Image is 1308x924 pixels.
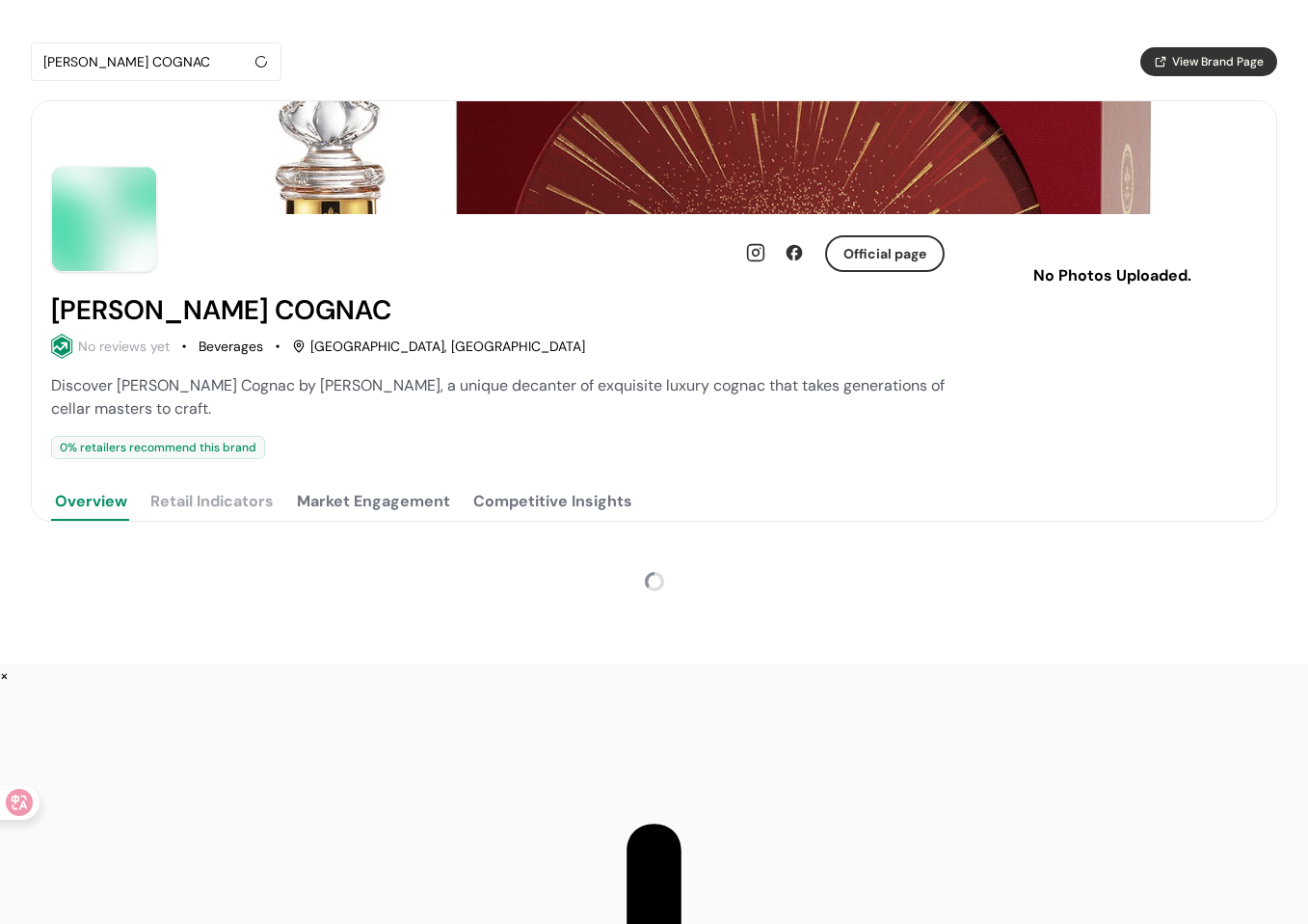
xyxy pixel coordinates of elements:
[51,295,391,326] h2: LOUIS XIII COGNAC
[52,167,156,271] img: Brand Photo
[147,482,278,521] button: Retail Indicators
[293,482,454,521] button: Market Engagement
[51,375,945,419] span: Discover [PERSON_NAME] Cognac by [PERSON_NAME], a unique decanter of exquisite luxury cognac that...
[51,482,131,521] button: Overview
[292,337,585,357] div: [GEOGRAPHIC_DATA], [GEOGRAPHIC_DATA]
[199,337,263,357] div: Beverages
[469,482,636,521] button: Competitive Insights
[51,436,265,459] div: 0 % retailers recommend this brand
[78,337,170,357] div: No reviews yet
[1172,53,1264,70] span: View Brand Page
[32,101,1276,214] img: Brand cover image
[1140,47,1277,76] button: View Brand Page
[825,235,945,272] button: Official page
[43,50,250,73] div: [PERSON_NAME] COGNAC
[999,264,1226,287] p: No Photos Uploaded.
